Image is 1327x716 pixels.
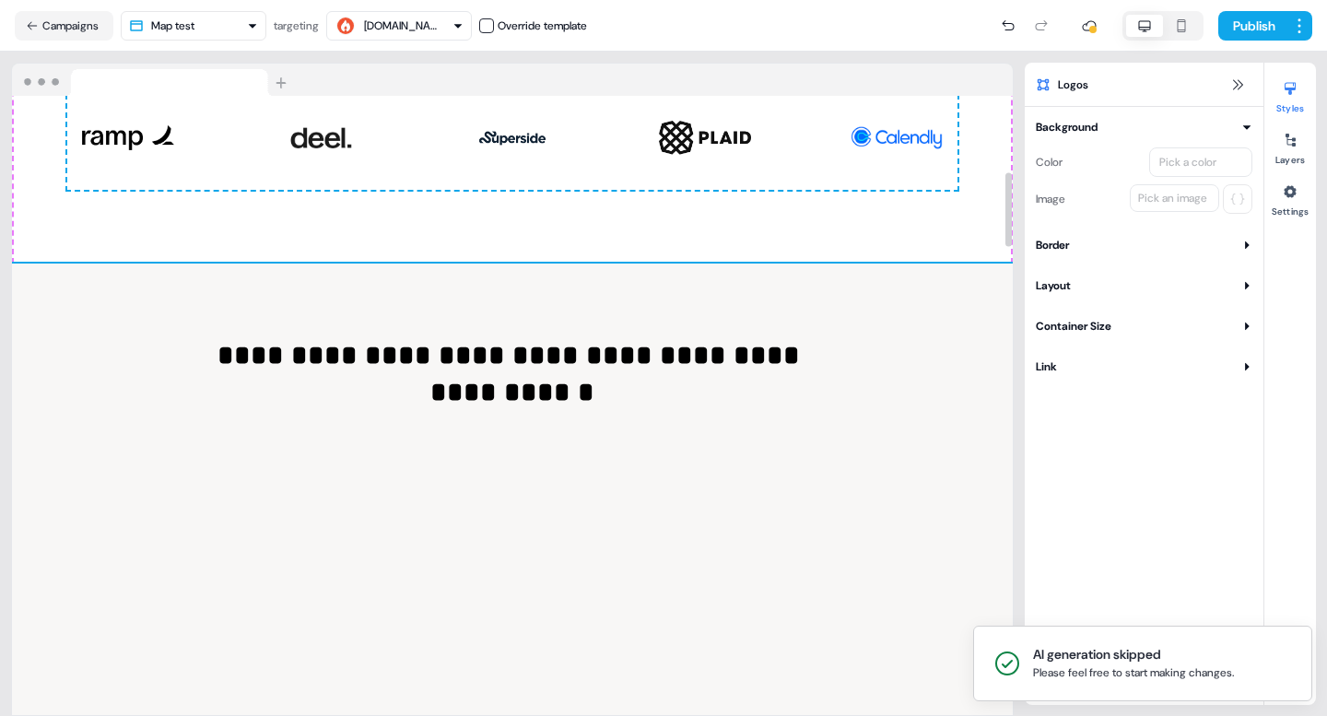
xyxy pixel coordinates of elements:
div: Container Size [1036,317,1111,335]
button: Background [1036,118,1252,136]
img: Image [659,101,751,175]
button: Layout [1036,276,1252,295]
img: Browser topbar [12,64,295,97]
div: Border [1036,236,1069,254]
img: Image [466,101,558,175]
img: Image [275,101,367,175]
div: Override template [498,17,587,35]
div: Link [1036,358,1057,376]
div: Pick an image [1134,189,1211,207]
button: [DOMAIN_NAME] [326,11,472,41]
button: Pick an image [1130,184,1219,212]
div: AI generation skipped [1033,645,1234,663]
img: Image [851,101,943,175]
div: ImageImageImageImageImage [67,87,957,190]
button: Border [1036,236,1252,254]
button: Settings [1264,177,1316,217]
button: Campaigns [15,11,113,41]
button: Link [1036,358,1252,376]
div: Please feel free to start making changes. [1033,663,1234,682]
button: Container Size [1036,317,1252,335]
div: targeting [274,17,319,35]
span: Logos [1058,76,1088,94]
div: Pick a color [1156,153,1220,171]
div: Color [1036,147,1063,177]
button: Styles [1264,74,1316,114]
div: Layout [1036,276,1071,295]
div: Background [1036,118,1098,136]
img: Image [82,101,174,175]
button: Pick a color [1149,147,1252,177]
button: Layers [1264,125,1316,166]
button: Publish [1218,11,1286,41]
div: Map test [151,17,194,35]
div: [DOMAIN_NAME] [364,17,438,35]
div: Image [1036,184,1065,214]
